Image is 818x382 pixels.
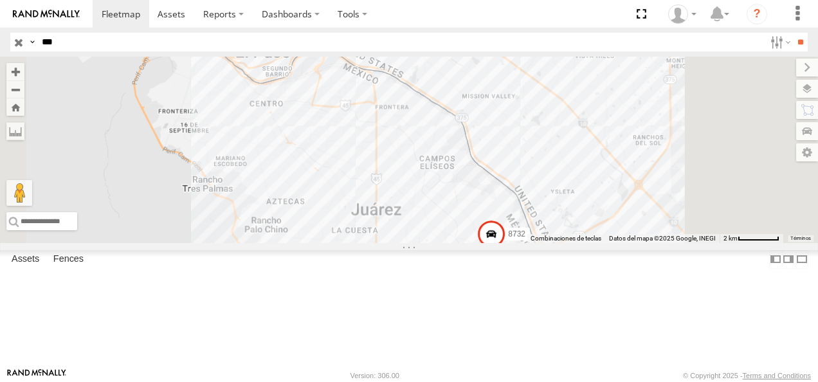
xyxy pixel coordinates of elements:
div: © Copyright 2025 - [683,372,811,379]
label: Fences [47,250,90,268]
label: Measure [6,122,24,140]
button: Arrastra al hombrecito al mapa para abrir Street View [6,180,32,206]
button: Escala del mapa: 2 km por 61 píxeles [720,234,783,243]
label: Map Settings [796,143,818,161]
div: Version: 306.00 [350,372,399,379]
label: Hide Summary Table [795,250,808,269]
label: Assets [5,250,46,268]
label: Dock Summary Table to the Right [782,250,795,269]
button: Zoom in [6,63,24,80]
span: 8732 [508,230,525,239]
a: Terms and Conditions [743,372,811,379]
button: Combinaciones de teclas [531,234,601,243]
label: Dock Summary Table to the Left [769,250,782,269]
button: Zoom Home [6,98,24,116]
label: Search Filter Options [765,33,793,51]
span: Datos del mapa ©2025 Google, INEGI [609,235,716,242]
span: 2 km [723,235,738,242]
img: rand-logo.svg [13,10,80,19]
label: Search Query [27,33,37,51]
div: antonio fernandez [664,5,701,24]
a: Visit our Website [7,369,66,382]
i: ? [747,4,767,24]
a: Términos (se abre en una nueva pestaña) [790,236,811,241]
button: Zoom out [6,80,24,98]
